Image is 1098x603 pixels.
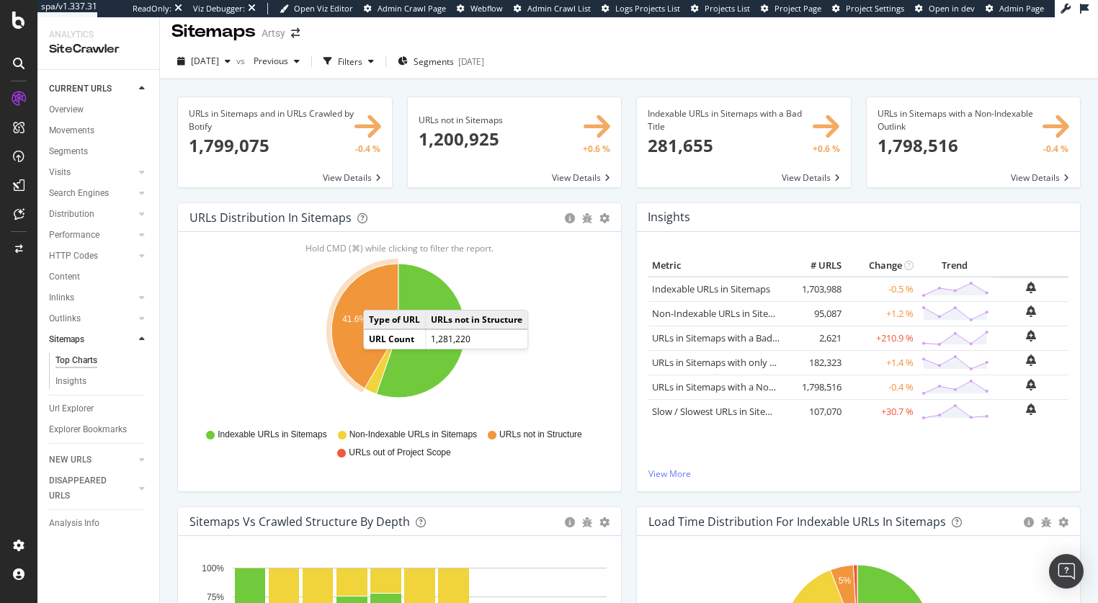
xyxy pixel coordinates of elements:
a: Admin Page [986,3,1044,14]
span: Previous [248,55,288,67]
div: gear [599,517,610,527]
div: bell-plus [1026,282,1036,293]
div: Open Intercom Messenger [1049,554,1084,589]
a: Top Charts [55,353,149,368]
div: bell-plus [1026,379,1036,390]
text: 75% [207,592,224,602]
div: Analytics [49,29,148,41]
button: [DATE] [171,50,236,73]
span: Open in dev [929,3,975,14]
a: Content [49,269,149,285]
td: URL Count [364,329,426,348]
div: Load Time Distribution for Indexable URLs in Sitemaps [648,514,946,529]
div: URLs Distribution in Sitemaps [189,210,352,225]
svg: A chart. [189,255,607,422]
a: Slow / Slowest URLs in Sitemaps [652,405,789,418]
div: Movements [49,123,94,138]
a: NEW URLS [49,452,135,468]
div: Performance [49,228,99,243]
div: Url Explorer [49,401,94,416]
td: 182,323 [787,350,845,375]
a: Distribution [49,207,135,222]
a: Projects List [691,3,750,14]
div: Sitemaps [171,19,256,44]
h4: Insights [648,207,690,227]
button: Filters [318,50,380,73]
text: 41.6% [342,314,367,324]
a: Analysis Info [49,516,149,531]
span: Admin Crawl List [527,3,591,14]
button: Previous [248,50,305,73]
a: Overview [49,102,149,117]
span: vs [236,55,248,67]
a: URLs in Sitemaps with a Non-Indexable Outlink [652,380,854,393]
div: Analysis Info [49,516,99,531]
span: Logs Projects List [615,3,680,14]
div: Distribution [49,207,94,222]
a: Admin Crawl Page [364,3,446,14]
text: 100% [202,563,224,573]
div: Top Charts [55,353,97,368]
div: arrow-right-arrow-left [291,28,300,38]
div: SiteCrawler [49,41,148,58]
div: Visits [49,165,71,180]
td: +30.7 % [845,399,917,424]
a: Logs Projects List [602,3,680,14]
th: Change [845,255,917,277]
a: Inlinks [49,290,135,305]
a: HTTP Codes [49,249,135,264]
a: DISAPPEARED URLS [49,473,135,504]
a: CURRENT URLS [49,81,135,97]
td: 1,798,516 [787,375,845,399]
div: Overview [49,102,84,117]
div: DISAPPEARED URLS [49,473,122,504]
span: 2025 Sep. 4th [191,55,219,67]
td: -0.4 % [845,375,917,399]
a: Explorer Bookmarks [49,422,149,437]
div: Outlinks [49,311,81,326]
a: Visits [49,165,135,180]
span: Indexable URLs in Sitemaps [218,429,326,441]
a: Sitemaps [49,332,135,347]
span: Non-Indexable URLs in Sitemaps [349,429,477,441]
span: Project Settings [846,3,904,14]
td: +210.9 % [845,326,917,350]
td: 1,703,988 [787,277,845,302]
a: View More [648,468,1068,480]
div: Filters [338,55,362,68]
div: Viz Debugger: [193,3,245,14]
div: Content [49,269,80,285]
text: 5% [839,576,852,586]
div: bell-plus [1026,403,1036,415]
a: Insights [55,374,149,389]
div: gear [599,213,610,223]
td: +1.4 % [845,350,917,375]
div: bell-plus [1026,354,1036,366]
a: Segments [49,144,149,159]
div: circle-info [565,517,575,527]
span: URLs out of Project Scope [349,447,450,459]
td: +1.2 % [845,301,917,326]
a: URLs in Sitemaps with only 1 Follow Inlink [652,356,831,369]
a: Non-Indexable URLs in Sitemaps [652,307,792,320]
a: Project Settings [832,3,904,14]
div: HTTP Codes [49,249,98,264]
div: Segments [49,144,88,159]
div: bell-plus [1026,305,1036,317]
a: Performance [49,228,135,243]
th: Metric [648,255,787,277]
div: Inlinks [49,290,74,305]
a: Project Page [761,3,821,14]
a: Outlinks [49,311,135,326]
div: Insights [55,374,86,389]
span: Segments [414,55,454,68]
span: Project Page [775,3,821,14]
span: URLs not in Structure [499,429,582,441]
th: Trend [917,255,993,277]
a: Movements [49,123,149,138]
div: circle-info [565,213,575,223]
td: 107,070 [787,399,845,424]
span: Open Viz Editor [294,3,353,14]
div: [DATE] [458,55,484,68]
a: Open in dev [915,3,975,14]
